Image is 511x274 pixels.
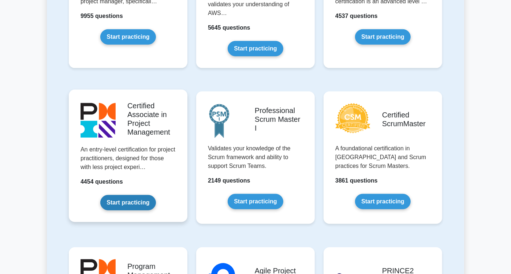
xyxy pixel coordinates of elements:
a: Start practicing [228,194,283,209]
a: Start practicing [355,194,410,209]
a: Start practicing [100,29,156,45]
a: Start practicing [355,29,410,45]
a: Start practicing [228,41,283,56]
a: Start practicing [100,195,156,210]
